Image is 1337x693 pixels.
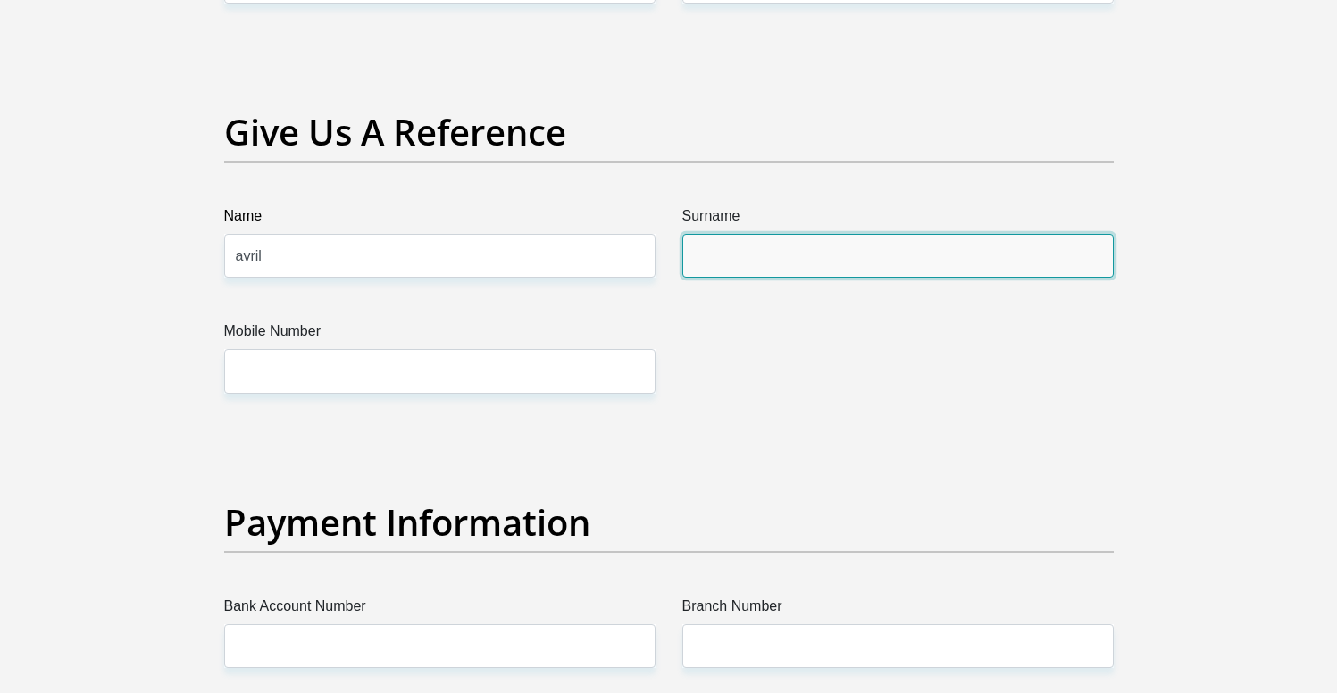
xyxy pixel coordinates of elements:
[682,205,1114,234] label: Surname
[682,234,1114,278] input: Surname
[224,624,656,668] input: Bank Account Number
[224,501,1114,544] h2: Payment Information
[224,111,1114,154] h2: Give Us A Reference
[224,321,656,349] label: Mobile Number
[224,234,656,278] input: Name
[224,205,656,234] label: Name
[682,596,1114,624] label: Branch Number
[224,349,656,393] input: Mobile Number
[682,624,1114,668] input: Branch Number
[224,596,656,624] label: Bank Account Number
